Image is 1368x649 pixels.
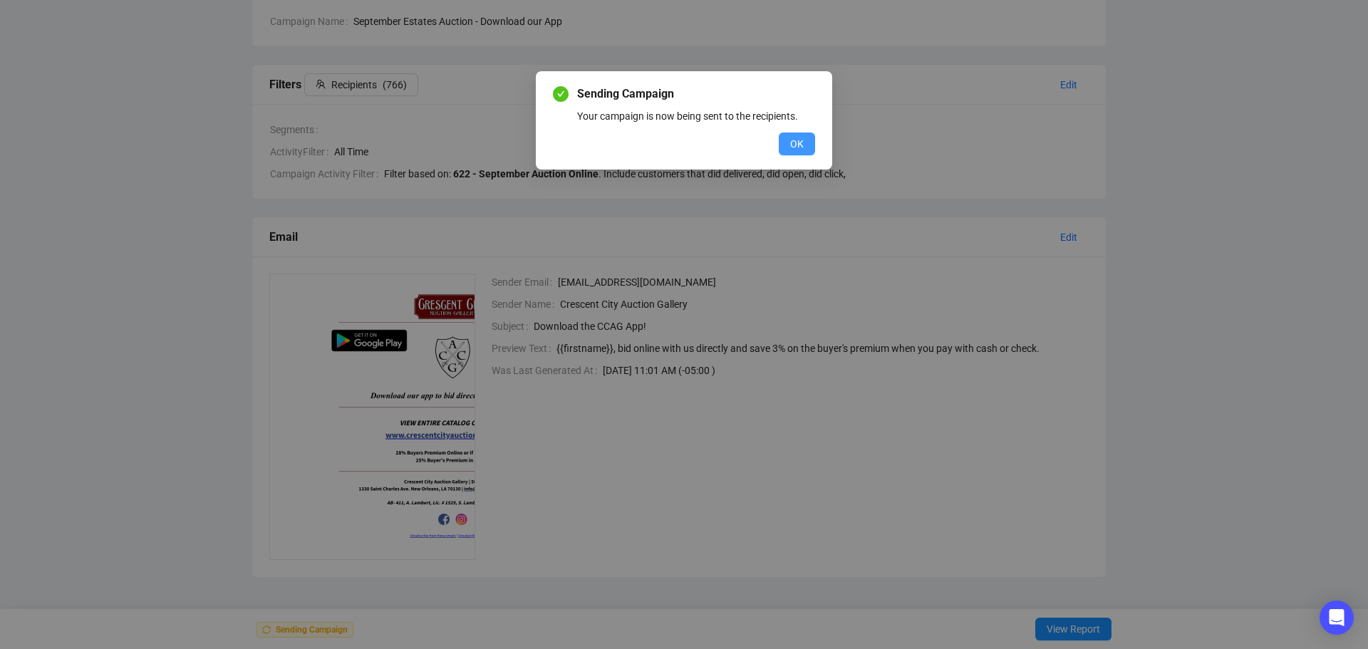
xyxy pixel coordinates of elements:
[577,85,815,103] span: Sending Campaign
[553,86,569,102] span: check-circle
[577,108,815,124] div: Your campaign is now being sent to the recipients.
[1320,601,1354,635] div: Open Intercom Messenger
[790,136,804,152] span: OK
[779,133,815,155] button: OK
